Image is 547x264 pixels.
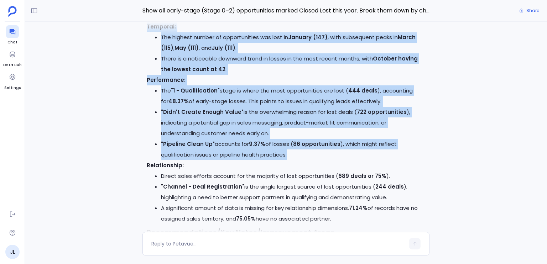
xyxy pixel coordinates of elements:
[142,6,429,15] span: Show all early-stage (Stage 0–2) opportunities marked Closed Lost this year. Break them down by c...
[3,48,21,68] a: Data Hub
[168,97,189,105] strong: 48.37%
[249,140,265,148] strong: 9.37%
[349,204,368,212] strong: 71.24%
[161,108,244,116] strong: "Didn't Create Enough Value"
[147,162,184,169] strong: Relationship:
[236,215,256,222] strong: 75.05%
[348,87,377,94] strong: 444 deals
[4,85,21,91] span: Settings
[161,171,425,181] li: Direct sales efforts account for the majority of lost opportunities ( ).
[6,39,19,45] span: Chat
[174,44,199,52] strong: May (111)
[4,71,21,91] a: Settings
[161,107,425,139] li: is the overwhelming reason for lost deals ( ), indicating a potential gap in sales messaging, pro...
[161,139,425,160] li: accounts for of losses ( ), which might reflect qualification issues or pipeline health practices.
[171,87,220,94] strong: "1 - Qualification"
[161,183,244,190] strong: "Channel - Deal Registration"
[8,6,17,17] img: petavue logo
[515,6,543,16] button: Share
[147,76,186,84] strong: Performance:
[375,183,404,190] strong: 244 deals
[357,108,407,116] strong: 722 opportunities
[6,25,19,45] a: Chat
[338,172,386,180] strong: 689 deals or 75%
[161,140,215,148] strong: "Pipeline Clean Up"
[161,85,425,107] li: The stage is where the most opportunities are lost ( ), accounting for of early-stage losses. Thi...
[293,140,340,148] strong: 86 opportunities
[161,203,425,224] li: A significant amount of data is missing for key relationship dimensions. of records have no assig...
[3,62,21,68] span: Data Hub
[161,181,425,203] li: is the single largest source of lost opportunities ( ), highlighting a need to better support par...
[5,245,20,259] a: JL
[212,44,235,52] strong: July (111)
[161,32,425,53] li: The highest number of opportunities was lost in , with subsequent peaks in , , and .
[161,53,425,75] li: There is a noticeable downward trend in losses in the most recent months, with .
[288,33,328,41] strong: January (147)
[526,8,539,14] span: Share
